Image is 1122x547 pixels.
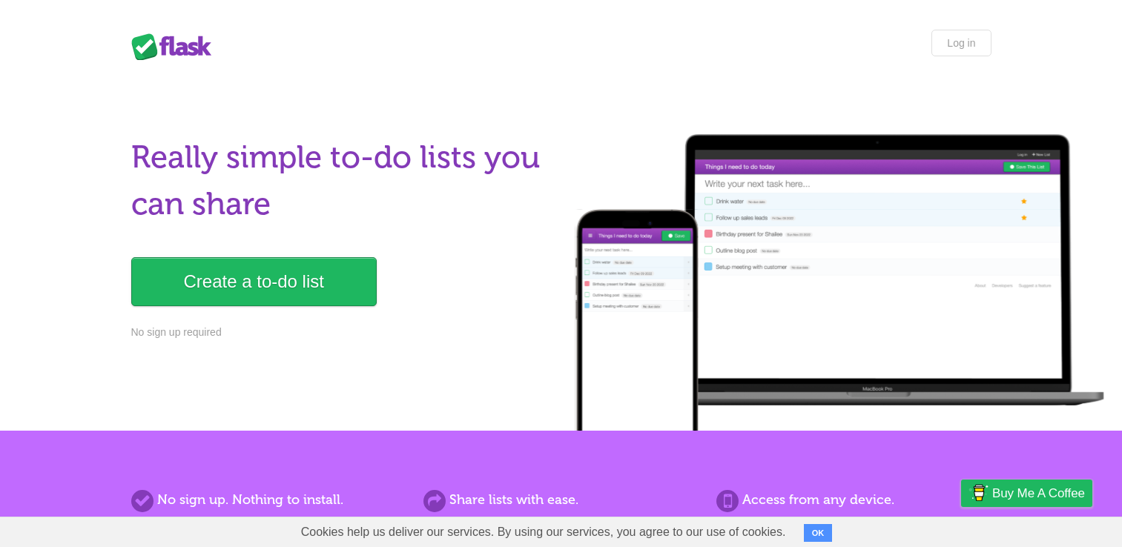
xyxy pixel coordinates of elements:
h2: Share lists with ease. [423,490,698,510]
a: Log in [931,30,991,56]
span: Buy me a coffee [992,480,1085,506]
h2: No sign up. Nothing to install. [131,490,406,510]
h2: Access from any device. [716,490,991,510]
img: Buy me a coffee [968,480,989,505]
a: Create a to-do list [131,257,377,306]
a: Buy me a coffee [961,480,1092,507]
span: Cookies help us deliver our services. By using our services, you agree to our use of cookies. [286,517,801,547]
h1: Really simple to-do lists you can share [131,134,552,228]
p: No sign up required [131,325,552,340]
div: Flask Lists [131,33,220,60]
button: OK [804,524,833,542]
